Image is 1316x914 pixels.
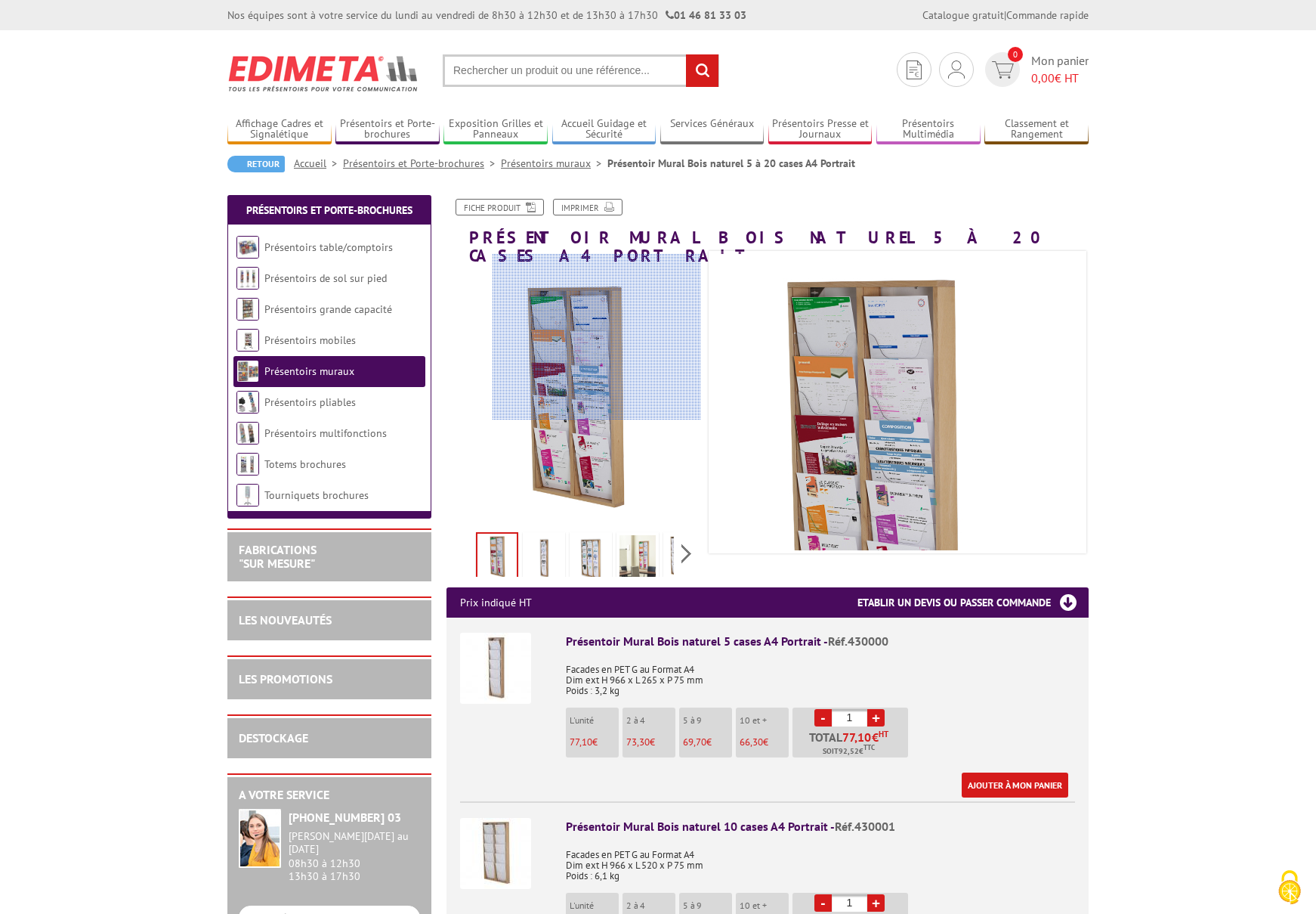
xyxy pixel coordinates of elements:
a: Totems brochures [264,457,346,471]
a: Présentoirs et Porte-brochures [335,117,440,142]
p: Facades en PET G au Format A4 Dim ext H 966 x L 520 x P 75 mm Poids : 6,1 kg [566,839,1075,881]
img: 430001_presentoir_mural_bois_naturel_10_cases_a4_portrait_flyers.jpg [643,254,1096,708]
a: Présentoirs multifonctions [264,426,387,440]
img: Tourniquets brochures [236,484,259,507]
a: Présentoirs mobiles [264,333,356,347]
span: Soit € [823,745,875,758]
a: Catalogue gratuit [922,8,1004,22]
a: Services Généraux [660,117,765,142]
img: 430001_presentoir_mural_bois_naturel_10_cases_a4_portrait_flyers.jpg [477,534,517,581]
img: Présentoirs mobiles [236,329,259,352]
a: Présentoirs Multimédia [876,117,981,142]
sup: TTC [863,743,875,751]
p: € [683,737,732,748]
img: 430003_mise_en_scene.jpg [666,535,703,582]
span: Réf.430000 [828,634,888,649]
a: devis rapide 0 Mon panier 0,00€ HT [981,52,1089,87]
a: Présentoirs table/comptoirs [264,240,393,254]
img: Présentoirs muraux [236,360,259,383]
a: Accueil [294,156,343,170]
div: [PERSON_NAME][DATE] au [DATE] [289,830,420,856]
a: Commande rapide [1006,8,1089,22]
a: Tourniquets brochures [264,488,369,502]
h1: Présentoir Mural Bois naturel 5 à 20 cases A4 Portrait [435,199,1100,265]
div: Présentoir Mural Bois naturel 10 cases A4 Portrait - [566,818,1075,835]
a: + [867,894,885,912]
p: € [570,737,619,748]
a: LES NOUVEAUTÉS [239,612,332,627]
span: € HT [1031,70,1089,87]
img: 430002_mise_en_scene.jpg [573,535,609,582]
img: Présentoir Mural Bois naturel 5 cases A4 Portrait [460,633,531,704]
img: widget-service.jpg [239,809,281,868]
p: 5 à 9 [683,900,732,911]
h2: A votre service [239,789,420,802]
a: Présentoirs et Porte-brochures [343,156,501,170]
img: devis rapide [992,61,1014,79]
p: L'unité [570,715,619,726]
span: € [872,731,879,743]
strong: [PHONE_NUMBER] 03 [289,810,401,825]
input: rechercher [686,54,718,87]
p: 2 à 4 [626,900,675,911]
a: Classement et Rangement [984,117,1089,142]
a: DESTOCKAGE [239,730,308,745]
a: Fiche produit [456,199,544,215]
a: Accueil Guidage et Sécurité [552,117,656,142]
span: 0 [1008,47,1023,62]
span: 77,10 [570,736,592,748]
p: 2 à 4 [626,715,675,726]
a: Présentoirs Presse et Journaux [768,117,873,142]
img: Présentoirs grande capacité [236,298,259,321]
p: € [740,737,789,748]
h3: Etablir un devis ou passer commande [857,587,1089,618]
a: Imprimer [553,199,622,215]
span: 77,10 [842,731,872,743]
div: | [922,8,1089,23]
p: 5 à 9 [683,715,732,726]
span: Réf.430001 [835,819,895,834]
p: 10 et + [740,900,789,911]
p: L'unité [570,900,619,911]
img: Cookies (fenêtre modale) [1271,869,1308,906]
strong: 01 46 81 33 03 [666,8,746,22]
div: Présentoir Mural Bois naturel 5 cases A4 Portrait - [566,633,1075,650]
span: Mon panier [1031,52,1089,87]
img: 430001_presentoir_mural_bois_naturel_10_cases_a4_portrait_situation.jpg [619,535,656,582]
img: Présentoir Mural Bois naturel 10 cases A4 Portrait [460,818,531,889]
a: - [814,709,832,727]
a: Présentoirs et Porte-brochures [246,203,412,217]
a: Présentoirs muraux [501,156,607,170]
span: Next [679,541,694,566]
input: Rechercher un produit ou une référence... [443,54,719,87]
img: Présentoirs de sol sur pied [236,267,259,290]
a: - [814,894,832,912]
a: Présentoirs pliables [264,395,356,409]
span: 69,70 [683,736,706,748]
img: Totems brochures [236,453,259,476]
a: Retour [227,156,285,172]
a: Présentoirs grande capacité [264,302,392,316]
img: 430000_presentoir_mise_en_scene.jpg [526,535,562,582]
img: Edimeta [227,45,420,101]
span: 92,52 [839,745,859,758]
span: 66,30 [740,736,763,748]
div: 08h30 à 12h30 13h30 à 17h30 [289,830,420,882]
a: Présentoirs muraux [264,364,354,378]
a: Affichage Cadres et Signalétique [227,117,332,142]
img: Présentoirs pliables [236,391,259,414]
div: Nos équipes sont à votre service du lundi au vendredi de 8h30 à 12h30 et de 13h30 à 17h30 [227,8,746,23]
img: devis rapide [907,60,922,79]
li: Présentoir Mural Bois naturel 5 à 20 cases A4 Portrait [607,156,855,171]
a: LES PROMOTIONS [239,671,332,686]
a: + [867,709,885,727]
span: 0,00 [1031,70,1055,85]
img: Présentoirs multifonctions [236,422,259,445]
p: Facades en PET G au Format A4 Dim ext H 966 x L 265 x P 75 mm Poids : 3,2 kg [566,654,1075,696]
sup: HT [879,729,888,739]
a: Présentoirs de sol sur pied [264,271,387,285]
a: Ajouter à mon panier [962,773,1068,798]
p: Total [796,731,908,758]
img: Présentoirs table/comptoirs [236,236,259,259]
img: devis rapide [948,60,965,79]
